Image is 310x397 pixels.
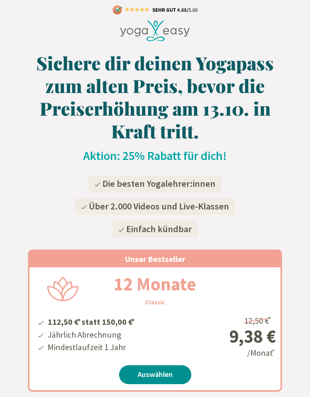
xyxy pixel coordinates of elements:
[119,365,191,384] a: Auswählen
[46,341,136,354] li: Mindestlaufzeit 1 Jahr
[125,254,185,264] span: Unser Bestseller
[102,178,215,189] span: Die besten Yogalehrer:innen
[185,327,276,345] div: 9,38 €
[126,223,192,235] span: Einfach kündbar
[89,200,229,212] span: Über 2.000 Videos und Live-Klassen
[28,51,282,142] h1: Sichere dir deinen Yogapass zum alten Preis, bevor die Preiserhöhung am 13.10. in Kraft tritt.
[46,329,136,341] li: Jährlich Abrechnung
[96,270,214,298] h2: 12 Monate
[46,314,136,328] li: 112,50 € statt 150,00 €
[244,315,272,326] span: 12,50 €
[145,298,165,307] h3: Classic
[185,313,276,359] div: /Monat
